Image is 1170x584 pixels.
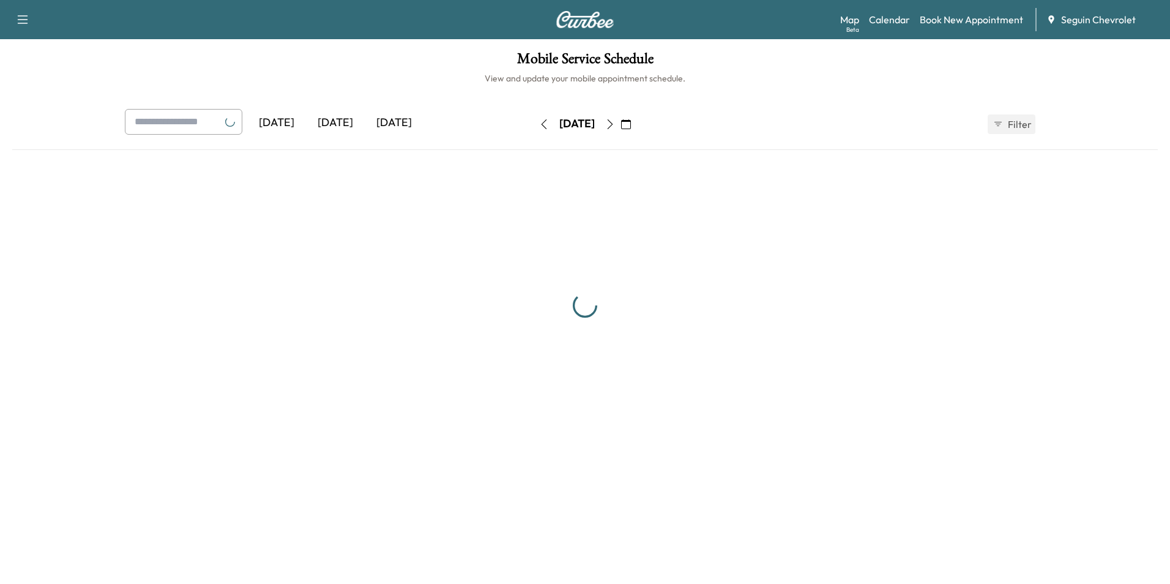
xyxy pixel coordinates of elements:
h6: View and update your mobile appointment schedule. [12,72,1158,84]
div: [DATE] [306,109,365,137]
img: Curbee Logo [556,11,614,28]
a: Book New Appointment [920,12,1023,27]
div: [DATE] [559,116,595,132]
h1: Mobile Service Schedule [12,51,1158,72]
span: Filter [1008,117,1030,132]
div: [DATE] [247,109,306,137]
div: [DATE] [365,109,423,137]
div: Beta [846,25,859,34]
button: Filter [988,114,1035,134]
a: MapBeta [840,12,859,27]
span: Seguin Chevrolet [1061,12,1136,27]
a: Calendar [869,12,910,27]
